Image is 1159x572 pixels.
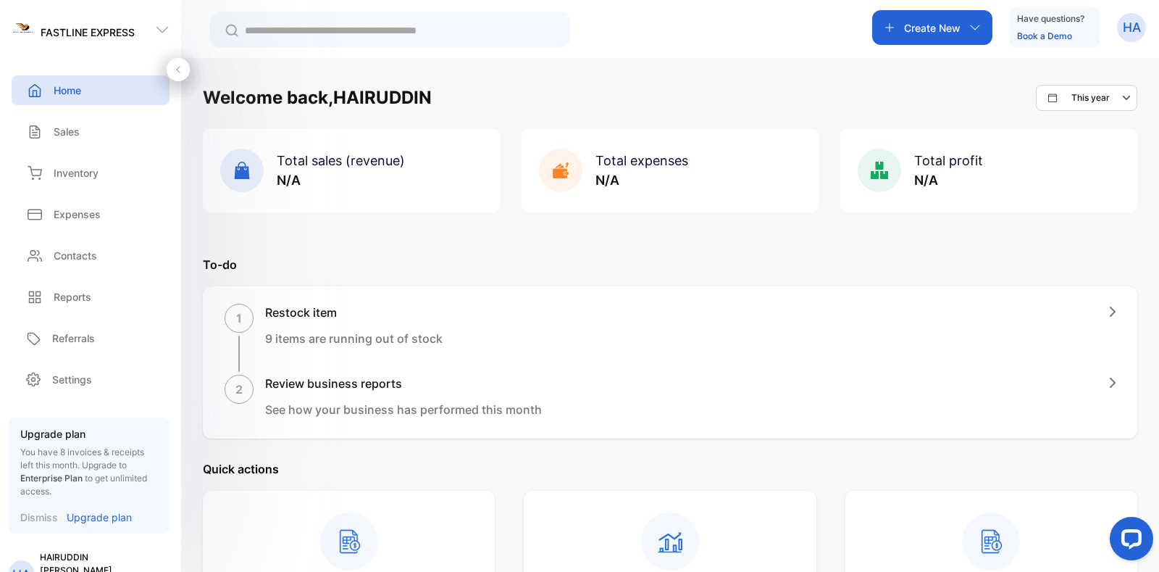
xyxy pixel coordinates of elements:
h1: Welcome back, HAIRUDDIN [203,85,432,111]
p: FASTLINE EXPRESS [41,25,135,40]
p: Create New [904,20,961,36]
p: Quick actions [203,460,1137,478]
p: Reports [54,289,91,304]
p: Contacts [54,248,97,263]
p: N/A [277,170,405,190]
p: Have questions? [1017,12,1084,26]
span: Total sales (revenue) [277,153,405,168]
p: HA [1123,18,1141,37]
p: 9 items are running out of stock [265,330,443,347]
button: Create New [872,10,992,45]
p: N/A [914,170,983,190]
span: Upgrade to to get unlimited access. [20,460,147,497]
p: Expenses [54,207,101,222]
h1: Review business reports [265,375,542,392]
p: To-do [203,256,1137,273]
p: See how your business has performed this month [265,401,542,418]
p: 1 [236,310,242,327]
p: You have 8 invoices & receipts left this month. [20,446,158,498]
p: Inventory [54,165,99,181]
span: Total profit [914,153,983,168]
p: Home [54,83,81,98]
iframe: LiveChat chat widget [1098,511,1159,572]
button: HA [1117,10,1146,45]
h1: Restock item [265,304,443,321]
button: This year [1036,85,1137,111]
p: Upgrade plan [67,510,132,525]
span: Total expenses [595,153,688,168]
p: Dismiss [20,510,58,525]
span: Enterprise Plan [20,473,83,484]
img: logo [12,19,33,41]
a: Upgrade plan [58,510,132,525]
p: Upgrade plan [20,426,158,442]
p: Settings [52,372,92,387]
p: This year [1071,91,1110,104]
p: 2 [235,381,243,398]
p: Referrals [52,331,95,346]
p: N/A [595,170,688,190]
p: Sales [54,124,80,139]
a: Book a Demo [1017,30,1072,41]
